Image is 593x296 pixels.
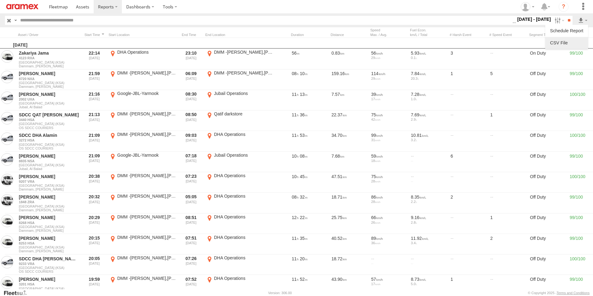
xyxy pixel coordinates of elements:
[516,16,552,23] label: [DATE] - [DATE]
[552,16,565,25] label: Search Filter Options
[371,235,407,241] div: 89
[82,276,106,295] div: Entered prior to selected date range
[117,173,176,178] div: DMM -[PERSON_NAME],[PERSON_NAME],Nawras -P# 68
[450,193,487,213] div: 2
[371,71,407,76] div: 114
[205,70,274,89] label: Click to View Event Location
[1,153,13,166] a: View Asset in Asset Management
[371,138,407,142] div: 31
[292,71,299,76] span: 08
[371,194,407,200] div: 86
[179,193,203,213] div: Exited after selected date range
[1,132,13,145] a: View Asset in Asset Management
[117,214,176,220] div: DMM -[PERSON_NAME],[PERSON_NAME],Nawras -P# 68
[292,256,299,261] span: 11
[19,270,79,273] span: Filter Results to this Group
[371,179,407,183] div: 28
[19,118,79,122] a: 3440 HSA
[82,70,106,89] div: Entered prior to selected date range
[109,173,177,192] label: Click to View Event Location
[205,132,274,151] label: Click to View Event Location
[82,111,106,130] div: Entered prior to selected date range
[19,208,79,212] span: Filter Results to this Group
[19,287,79,290] span: [GEOGRAPHIC_DATA] (KSA)
[179,152,203,172] div: Exited after selected date range
[13,16,18,25] label: Search Query
[179,276,203,295] div: Exited after selected date range
[19,101,79,105] span: [GEOGRAPHIC_DATA] (KSA)
[411,97,446,101] div: 1.0
[331,214,368,233] div: 25.75
[19,235,79,241] a: [PERSON_NAME]
[109,235,177,254] label: Click to View Event Location
[19,194,79,200] a: [PERSON_NAME]
[19,221,79,225] a: 8268 HSA
[19,105,79,109] span: Filter Results to this Group
[529,49,566,69] div: On Duty
[371,118,407,121] div: 42
[82,33,106,37] div: Click to Sort
[371,276,407,282] div: 57
[292,92,299,97] span: 11
[529,70,566,89] div: Off Duty
[109,111,177,130] label: Click to View Event Location
[3,290,32,296] a: Visit our Website
[300,236,308,241] span: 35
[268,291,292,295] div: Version: 306.00
[205,214,274,233] label: Click to View Event Location
[331,33,368,37] div: Click to Sort
[450,70,487,89] div: 1
[19,132,79,138] a: SDCC DHA Alamin
[411,282,446,286] div: 5.0
[214,276,273,281] div: DHA Operations
[117,132,176,137] div: DMM -[PERSON_NAME],[PERSON_NAME],Nawras -P# 68
[371,56,407,60] div: 29
[411,71,446,76] div: 7.84
[6,4,38,9] img: aramex-logo.svg
[300,215,308,220] span: 22
[214,193,273,199] div: DHA Operations
[19,61,79,64] span: [GEOGRAPHIC_DATA] (KSA)
[371,153,407,159] div: 59
[411,138,446,142] div: 3.2
[1,256,13,268] a: View Asset in Asset Management
[529,173,566,192] div: Off Duty
[1,235,13,248] a: View Asset in Asset Management
[300,256,308,261] span: 20
[300,174,308,179] span: 45
[19,143,79,146] span: [GEOGRAPHIC_DATA] (KSA)
[19,138,79,142] a: 3272 HSA
[19,159,79,163] a: 8835 NSA
[529,111,566,130] div: Off Duty
[331,193,368,213] div: 18.71
[19,97,79,101] a: 2002 UXA
[179,111,203,130] div: Exited after selected date range
[331,132,368,151] div: 34.70
[205,49,274,69] label: Click to View Event Location
[292,133,299,138] span: 11
[371,174,407,179] div: 75
[205,235,274,254] label: Click to View Event Location
[82,193,106,213] div: Entered prior to selected date range
[214,49,273,55] div: DMM -[PERSON_NAME],[PERSON_NAME],Nawras -P# 68
[371,215,407,220] div: 66
[179,132,203,151] div: Exited after selected date range
[411,112,446,118] div: 7.69
[19,200,79,204] a: 1848 ZRA
[411,77,446,80] div: 20.3
[19,266,79,270] span: [GEOGRAPHIC_DATA] (KSA)
[411,56,446,60] div: 0.1
[300,277,308,282] span: 52
[371,77,407,80] div: 29
[19,56,79,60] a: 4123 RXA
[1,215,13,227] a: View Asset in Asset Management
[331,111,368,130] div: 22.37
[411,200,446,204] div: 2.2
[411,221,446,224] div: 2.8
[19,245,79,249] span: [GEOGRAPHIC_DATA] (KSA)
[117,70,176,76] div: DMM -[PERSON_NAME],[PERSON_NAME],Nawras -P# 68
[529,91,566,110] div: Off Duty
[529,276,566,295] div: Off Duty
[205,91,274,110] label: Click to View Event Location
[577,16,588,25] label: Export results as...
